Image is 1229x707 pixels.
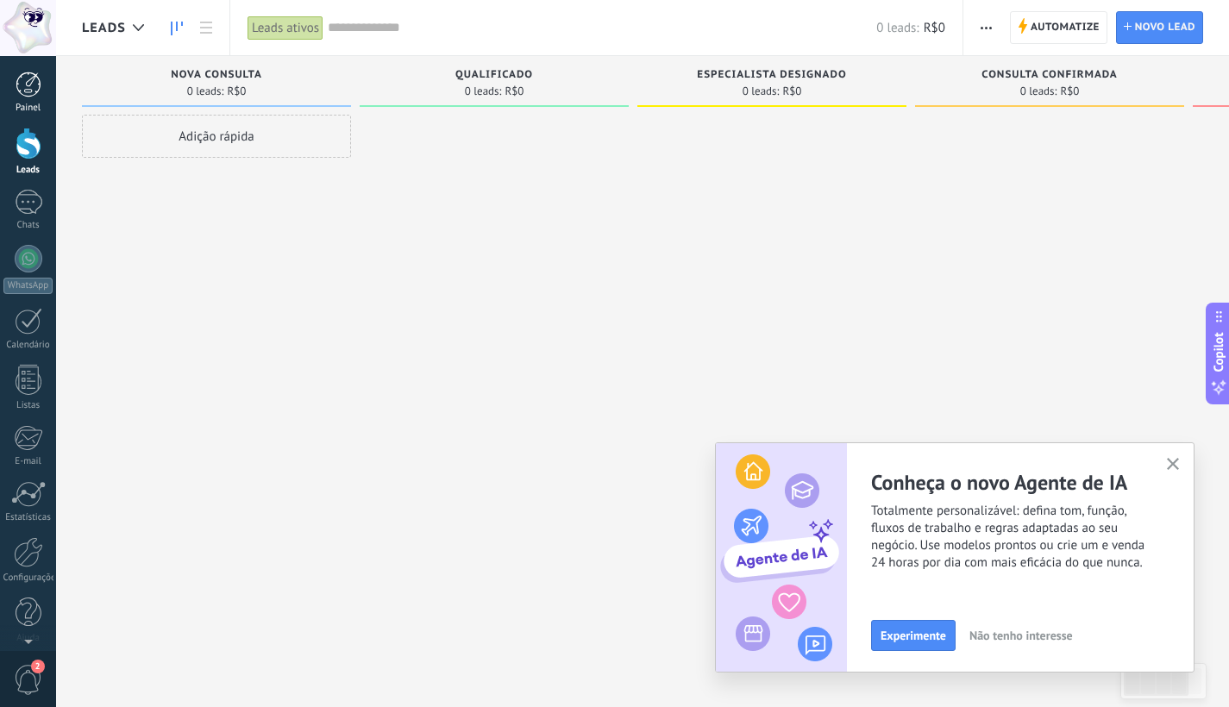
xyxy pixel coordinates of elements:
[871,503,1194,572] span: Totalmente personalizável: defina tom, função, fluxos de trabalho e regras adaptadas ao seu negóc...
[871,620,956,651] button: Experimente
[187,86,224,97] span: 0 leads:
[697,69,846,81] span: Especialista designado
[368,69,620,84] div: Qualificado
[1210,333,1227,372] span: Copilot
[162,11,191,45] a: Leads
[3,340,53,351] div: Calendário
[716,443,847,672] img: ai_agent_activation_popup_PT.png
[1031,12,1100,43] span: Automatize
[1135,12,1195,43] span: Novo lead
[505,86,524,97] span: R$0
[871,469,1194,496] h2: Conheça o novo Agente de IA
[782,86,801,97] span: R$0
[465,86,502,97] span: 0 leads:
[1060,86,1079,97] span: R$0
[3,103,53,114] div: Painel
[1010,11,1107,44] a: Automatize
[924,69,1176,84] div: Consulta confirmada
[82,115,351,158] div: Adição rápida
[3,220,53,231] div: Chats
[1116,11,1203,44] a: Novo lead
[227,86,246,97] span: R$0
[924,20,945,36] span: R$0
[31,660,45,673] span: 2
[1020,86,1057,97] span: 0 leads:
[82,20,126,36] span: Leads
[981,69,1117,81] span: Consulta confirmada
[3,165,53,176] div: Leads
[248,16,323,41] div: Leads ativos
[3,278,53,294] div: WhatsApp
[962,623,1081,648] button: Não tenho interesse
[3,512,53,523] div: Estatísticas
[455,69,533,81] span: Qualificado
[171,69,262,81] span: Nova consulta
[91,69,342,84] div: Nova consulta
[3,572,53,584] div: Configurações
[646,69,898,84] div: Especialista designado
[191,11,221,45] a: Lista
[3,456,53,467] div: E-mail
[743,86,780,97] span: 0 leads:
[969,629,1073,641] span: Não tenho interesse
[881,629,946,641] span: Experimente
[974,11,999,44] button: Mais
[3,400,53,411] div: Listas
[876,20,919,36] span: 0 leads:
